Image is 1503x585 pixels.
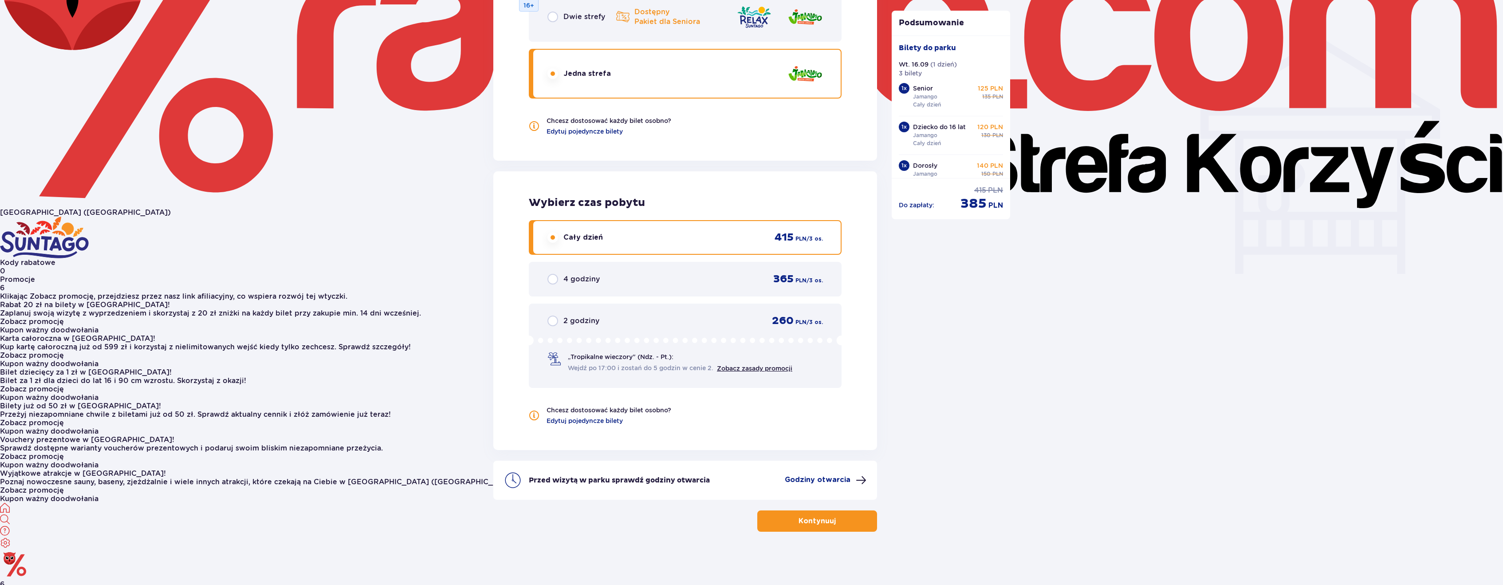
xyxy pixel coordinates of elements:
p: Jamango [913,170,937,178]
p: / 3 os. [807,235,823,243]
div: 1 x [899,160,909,171]
p: PLN [992,170,1003,178]
button: Godziny otwarcia [785,475,866,486]
p: Chcesz dostosować każdy bilet osobno? [547,116,671,125]
p: Dorosły [913,161,937,170]
p: 4 godziny [563,274,600,284]
p: 125 PLN [978,84,1003,93]
p: „Tropikalne wieczory" (Ndz. - Pt.): [568,352,673,361]
p: 415 [775,231,794,244]
a: Edytuj pojedyncze bilety [547,416,623,425]
p: Bilety do parku [899,43,956,53]
p: Godziny otwarcia [785,475,850,485]
p: / 3 os. [807,277,823,285]
p: 150 [981,170,991,178]
p: 260 [772,314,794,328]
p: Wt. 16.09 [899,60,929,69]
p: 140 PLN [977,161,1003,170]
p: PLN [795,277,807,285]
a: Edytuj pojedyncze bilety [547,127,623,136]
p: 130 [981,131,991,139]
p: 2 godziny [563,316,599,326]
p: 3 bilety [899,69,922,78]
p: PLN [992,131,1003,139]
p: PLN [988,201,1003,210]
p: Kontynuuj [799,516,836,526]
div: 1 x [899,83,909,94]
p: Do zapłaty : [899,201,934,209]
button: Kontynuuj [757,510,877,532]
p: Cały dzień [913,101,941,109]
p: 120 PLN [977,123,1003,131]
p: PLN [988,186,1003,195]
p: Senior [913,84,933,93]
img: zone logo [787,61,823,87]
p: PLN [795,318,807,326]
img: zone logo [736,4,772,30]
p: Dostępny Pakiet dla Seniora [634,7,700,27]
p: Cały dzień [563,233,603,242]
span: Wejdź po 17:00 i zostań do 5 godzin w cenie 2. [568,364,713,372]
p: Dziecko do 16 lat [913,123,966,131]
p: 415 [974,186,986,195]
p: / 3 os. [807,318,823,326]
img: clock icon [504,471,522,489]
p: Jedna strefa [563,69,611,79]
a: Zobacz zasady promocji [717,365,792,372]
img: zone logo [787,4,823,30]
p: 365 [773,273,794,286]
p: Cały dzień [913,139,941,147]
p: Podsumowanie [892,18,1011,28]
p: Jamango [913,131,937,139]
p: Chcesz dostosować każdy bilet osobno? [547,406,671,415]
p: 135 [982,93,991,101]
p: Jamango [913,93,937,101]
p: Wybierz czas pobytu [529,196,842,209]
p: ( 1 dzień ) [930,60,957,69]
p: 385 [960,195,987,212]
p: Przed wizytą w parku sprawdź godziny otwarcia [529,475,710,485]
p: Dwie strefy [563,12,605,22]
p: 16+ [523,1,534,10]
p: PLN [992,93,1003,101]
p: PLN [795,235,807,243]
div: 1 x [899,122,909,132]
